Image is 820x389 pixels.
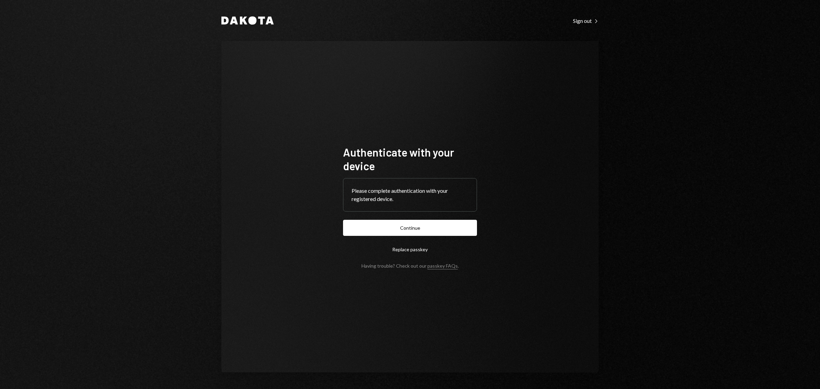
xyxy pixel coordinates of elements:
[343,145,477,173] h1: Authenticate with your device
[352,187,468,203] div: Please complete authentication with your registered device.
[573,17,599,24] a: Sign out
[427,263,458,269] a: passkey FAQs
[361,263,459,269] div: Having trouble? Check out our .
[343,220,477,236] button: Continue
[343,241,477,257] button: Replace passkey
